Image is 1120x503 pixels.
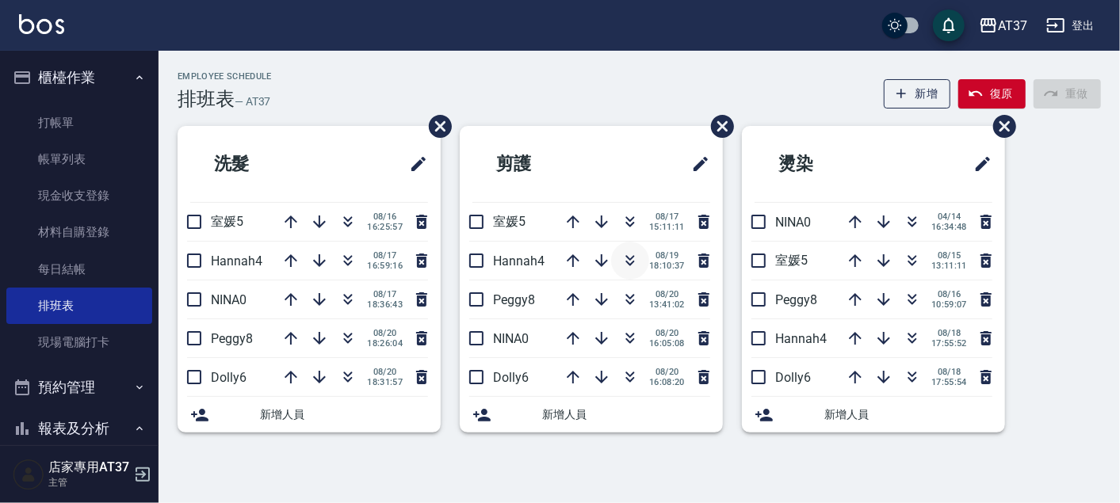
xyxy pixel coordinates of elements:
[367,261,403,271] span: 16:59:16
[649,328,685,338] span: 08/20
[6,177,152,214] a: 現金收支登錄
[775,292,817,307] span: Peggy8
[649,289,685,299] span: 08/20
[649,338,685,349] span: 16:05:08
[417,103,454,150] span: 刪除班表
[649,261,685,271] span: 18:10:37
[649,377,685,387] span: 16:08:20
[998,16,1027,36] div: AT37
[211,370,247,385] span: Dolly6
[6,105,152,141] a: 打帳單
[6,367,152,408] button: 預約管理
[6,288,152,324] a: 排班表
[6,141,152,177] a: 帳單列表
[19,14,64,34] img: Logo
[493,331,529,346] span: NINA0
[775,370,811,385] span: Dolly6
[493,292,535,307] span: Peggy8
[649,299,685,310] span: 13:41:02
[682,145,710,183] span: 修改班表的標題
[775,331,827,346] span: Hannah4
[931,338,967,349] span: 17:55:52
[973,10,1034,42] button: AT37
[367,222,403,232] span: 16:25:57
[211,253,262,269] span: Hannah4
[542,406,710,423] span: 新增人員
[190,135,336,192] h2: 洗髮
[958,79,1026,109] button: 復原
[6,57,152,98] button: 櫃檯作業
[48,459,129,475] h5: 店家專用AT37
[6,214,152,250] a: 材料自購登錄
[13,459,44,490] img: Person
[649,211,685,222] span: 08/17
[931,299,967,310] span: 10:59:07
[649,222,685,232] span: 15:11:11
[211,292,247,307] span: NINA0
[824,406,992,423] span: 新增人員
[755,135,900,192] h2: 燙染
[699,103,736,150] span: 刪除班表
[367,299,403,310] span: 18:36:43
[964,145,992,183] span: 修改班表的標題
[649,250,685,261] span: 08/19
[460,397,723,433] div: 新增人員
[367,328,403,338] span: 08/20
[6,251,152,288] a: 每日結帳
[931,289,967,299] span: 08/16
[367,289,403,299] span: 08/17
[931,250,967,261] span: 08/15
[211,214,243,229] span: 室媛5
[931,367,967,377] span: 08/18
[931,328,967,338] span: 08/18
[933,10,965,41] button: save
[884,79,951,109] button: 新增
[931,377,967,387] span: 17:55:54
[775,215,811,230] span: NINA0
[367,338,403,349] span: 18:26:04
[235,93,271,110] h6: — AT37
[6,408,152,449] button: 報表及分析
[775,253,808,268] span: 室媛5
[178,88,235,110] h3: 排班表
[472,135,618,192] h2: 剪護
[260,406,428,423] span: 新增人員
[742,397,1005,433] div: 新增人員
[211,331,253,346] span: Peggy8
[367,211,403,222] span: 08/16
[1040,11,1101,40] button: 登出
[178,71,272,82] h2: Employee Schedule
[367,250,403,261] span: 08/17
[367,367,403,377] span: 08/20
[493,370,529,385] span: Dolly6
[931,222,967,232] span: 16:34:48
[931,211,967,222] span: 04/14
[931,261,967,271] span: 13:11:11
[649,367,685,377] span: 08/20
[493,214,526,229] span: 室媛5
[178,397,441,433] div: 新增人員
[6,324,152,360] a: 現場電腦打卡
[399,145,428,183] span: 修改班表的標題
[48,475,129,490] p: 主管
[367,377,403,387] span: 18:31:57
[981,103,1019,150] span: 刪除班表
[493,253,545,269] span: Hannah4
